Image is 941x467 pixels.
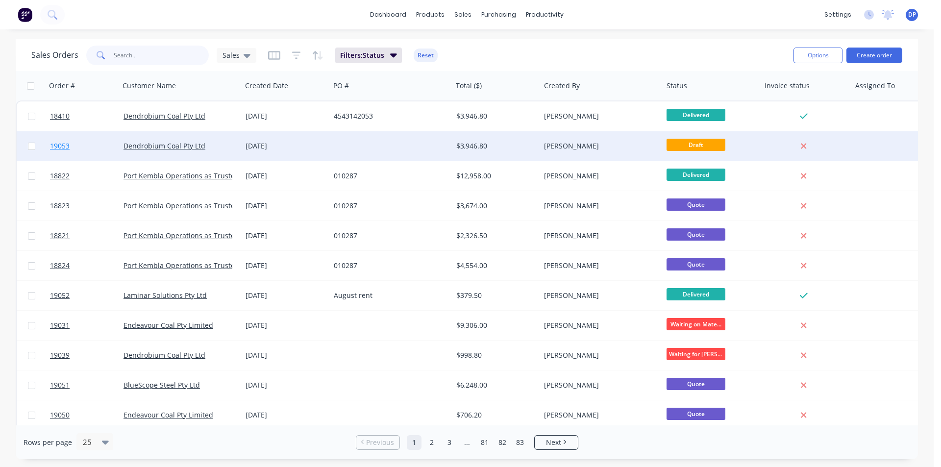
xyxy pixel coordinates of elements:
[50,370,124,400] a: 19051
[50,161,124,191] a: 18822
[667,81,687,91] div: Status
[50,380,70,390] span: 19051
[456,350,533,360] div: $998.80
[50,320,70,330] span: 19031
[246,141,326,151] div: [DATE]
[793,48,842,63] button: Options
[333,81,349,91] div: PO #
[124,320,213,330] a: Endeavour Coal Pty Limited
[114,46,209,65] input: Search...
[544,261,653,270] div: [PERSON_NAME]
[245,81,288,91] div: Created Date
[246,380,326,390] div: [DATE]
[246,350,326,360] div: [DATE]
[456,201,533,211] div: $3,674.00
[667,109,725,121] span: Delivered
[442,435,457,450] a: Page 3
[495,435,510,450] a: Page 82
[544,111,653,121] div: [PERSON_NAME]
[765,81,810,91] div: Invoice status
[50,261,70,270] span: 18824
[846,48,902,63] button: Create order
[546,438,561,447] span: Next
[456,410,533,420] div: $706.20
[513,435,527,450] a: Page 83
[50,291,70,300] span: 19052
[335,48,402,63] button: Filters:Status
[123,81,176,91] div: Customer Name
[124,111,205,121] a: Dendrobium Coal Pty Ltd
[544,350,653,360] div: [PERSON_NAME]
[424,435,439,450] a: Page 2
[456,141,533,151] div: $3,946.80
[246,201,326,211] div: [DATE]
[50,191,124,221] a: 18823
[246,231,326,241] div: [DATE]
[476,7,521,22] div: purchasing
[521,7,569,22] div: productivity
[334,291,443,300] div: August rent
[334,201,443,211] div: 010287
[667,169,725,181] span: Delivered
[544,291,653,300] div: [PERSON_NAME]
[246,261,326,270] div: [DATE]
[50,201,70,211] span: 18823
[50,231,70,241] span: 18821
[50,111,70,121] span: 18410
[246,111,326,121] div: [DATE]
[124,231,327,240] a: Port Kembla Operations as Trustee for Port Kembla Unit Trust
[334,111,443,121] div: 4543142053
[50,400,124,430] a: 19050
[456,231,533,241] div: $2,326.50
[477,435,492,450] a: Page 81
[667,318,725,330] span: Waiting on Mate...
[544,171,653,181] div: [PERSON_NAME]
[356,438,399,447] a: Previous page
[50,350,70,360] span: 19039
[50,131,124,161] a: 19053
[544,141,653,151] div: [PERSON_NAME]
[544,320,653,330] div: [PERSON_NAME]
[246,171,326,181] div: [DATE]
[667,408,725,420] span: Quote
[449,7,476,22] div: sales
[334,171,443,181] div: 010287
[456,320,533,330] div: $9,306.00
[124,350,205,360] a: Dendrobium Coal Pty Ltd
[124,171,327,180] a: Port Kembla Operations as Trustee for Port Kembla Unit Trust
[223,50,240,60] span: Sales
[667,288,725,300] span: Delivered
[246,410,326,420] div: [DATE]
[414,49,438,62] button: Reset
[819,7,856,22] div: settings
[352,435,582,450] ul: Pagination
[50,101,124,131] a: 18410
[544,81,580,91] div: Created By
[407,435,421,450] a: Page 1 is your current page
[411,7,449,22] div: products
[124,201,327,210] a: Port Kembla Operations as Trustee for Port Kembla Unit Trust
[246,291,326,300] div: [DATE]
[544,201,653,211] div: [PERSON_NAME]
[124,410,213,419] a: Endeavour Coal Pty Limited
[50,251,124,280] a: 18824
[667,348,725,360] span: Waiting for [PERSON_NAME]
[124,380,200,390] a: BlueScope Steel Pty Ltd
[456,111,533,121] div: $3,946.80
[124,261,327,270] a: Port Kembla Operations as Trustee for Port Kembla Unit Trust
[49,81,75,91] div: Order #
[667,258,725,270] span: Quote
[460,435,474,450] a: Jump forward
[456,380,533,390] div: $6,248.00
[334,231,443,241] div: 010287
[246,320,326,330] div: [DATE]
[544,231,653,241] div: [PERSON_NAME]
[667,228,725,241] span: Quote
[544,380,653,390] div: [PERSON_NAME]
[24,438,72,447] span: Rows per page
[456,171,533,181] div: $12,958.00
[334,261,443,270] div: 010287
[667,139,725,151] span: Draft
[31,50,78,60] h1: Sales Orders
[50,141,70,151] span: 19053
